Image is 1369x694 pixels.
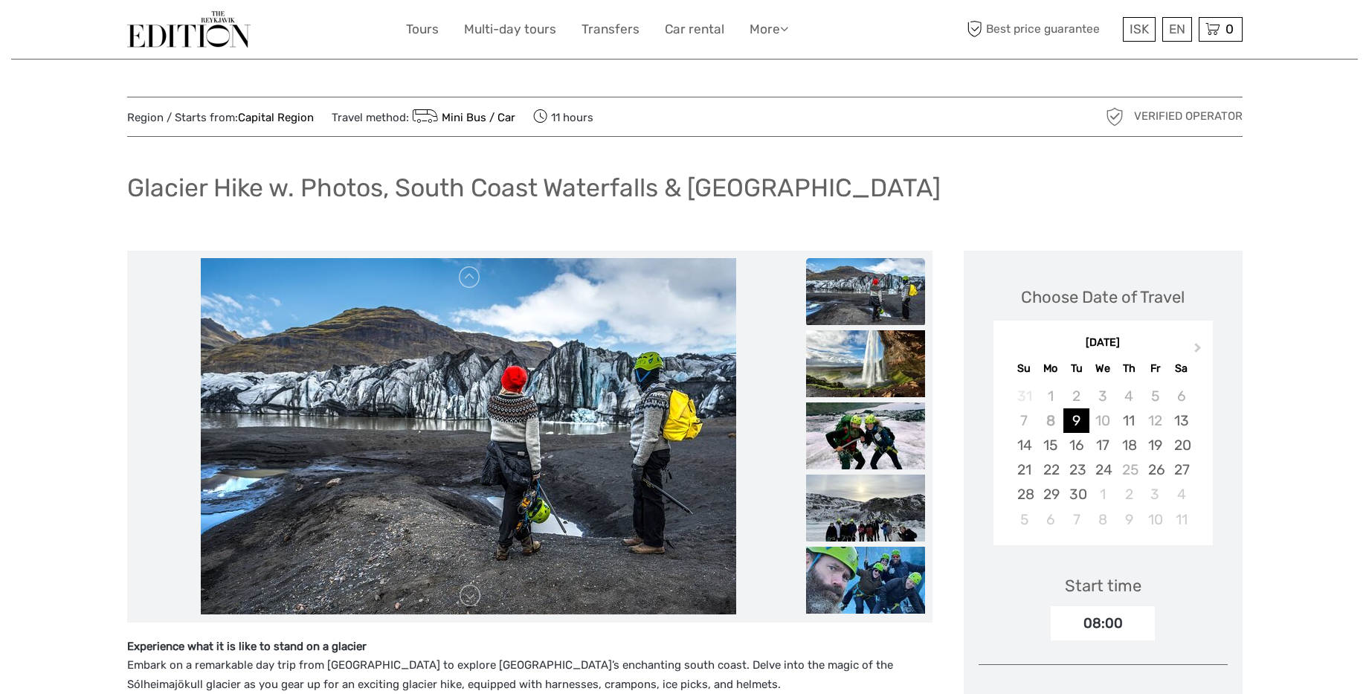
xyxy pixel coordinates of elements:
div: Fr [1142,359,1168,379]
div: Choose Wednesday, October 8th, 2025 [1089,507,1115,532]
img: verified_operator_grey_128.png [1103,105,1127,129]
button: Next Month [1188,339,1211,363]
div: Su [1011,359,1037,379]
a: Multi-day tours [464,19,556,40]
div: Choose Monday, September 15th, 2025 [1037,433,1063,457]
img: 8448d09cb0034d8f8e89cfade4d47872_slider_thumbnail.jpeg [806,402,925,469]
div: [DATE] [993,335,1213,351]
div: Not available Monday, September 8th, 2025 [1037,408,1063,433]
a: Capital Region [238,111,314,124]
div: Choose Thursday, October 9th, 2025 [1116,507,1142,532]
div: Choose Saturday, September 27th, 2025 [1168,457,1194,482]
img: befce543c7584f3bb662398d3e50c31e_slider_thumbnail.jpeg [806,330,925,397]
span: ISK [1130,22,1149,36]
span: Best price guarantee [964,17,1119,42]
span: Region / Starts from: [127,110,314,126]
div: We [1089,359,1115,379]
div: Sa [1168,359,1194,379]
div: Not available Tuesday, September 2nd, 2025 [1063,384,1089,408]
div: Mo [1037,359,1063,379]
span: 0 [1223,22,1236,36]
div: Not available Saturday, September 6th, 2025 [1168,384,1194,408]
div: Choose Tuesday, September 30th, 2025 [1063,482,1089,507]
img: 57e8dc4510214171b3d056ad50418348_main_slider.jpg [201,258,736,614]
div: Choose Thursday, September 18th, 2025 [1116,433,1142,457]
img: 812e0fb4b8d54f7c9f019c55b606ce0e_slider_thumbnail.jpeg [806,475,925,542]
h1: Glacier Hike w. Photos, South Coast Waterfalls & [GEOGRAPHIC_DATA] [127,173,941,203]
div: Choose Tuesday, September 16th, 2025 [1063,433,1089,457]
div: Not available Friday, September 12th, 2025 [1142,408,1168,433]
div: Choose Saturday, September 13th, 2025 [1168,408,1194,433]
div: Choose Friday, October 10th, 2025 [1142,507,1168,532]
a: Car rental [665,19,724,40]
div: Th [1116,359,1142,379]
div: Choose Sunday, September 14th, 2025 [1011,433,1037,457]
strong: Experience what it is like to stand on a glacier [127,640,367,653]
div: Choose Friday, September 19th, 2025 [1142,433,1168,457]
div: Not available Sunday, August 31st, 2025 [1011,384,1037,408]
a: More [750,19,788,40]
div: Choose Tuesday, September 9th, 2025 [1063,408,1089,433]
div: Not available Monday, September 1st, 2025 [1037,384,1063,408]
img: 07e0acb88153475797c687625c05d966_slider_thumbnail.jpeg [806,547,925,614]
div: Not available Thursday, September 25th, 2025 [1116,457,1142,482]
div: Choose Thursday, October 2nd, 2025 [1116,482,1142,507]
div: Choose Saturday, October 4th, 2025 [1168,482,1194,507]
div: Choose Sunday, September 28th, 2025 [1011,482,1037,507]
div: Not available Wednesday, September 10th, 2025 [1089,408,1115,433]
div: month 2025-09 [998,384,1208,532]
a: Tours [406,19,439,40]
div: Choose Sunday, September 21st, 2025 [1011,457,1037,482]
div: Start time [1065,574,1141,597]
div: Choose Friday, October 3rd, 2025 [1142,482,1168,507]
div: Not available Friday, September 5th, 2025 [1142,384,1168,408]
div: Choose Monday, October 6th, 2025 [1037,507,1063,532]
img: The Reykjavík Edition [127,11,251,48]
div: EN [1162,17,1192,42]
span: Verified Operator [1134,109,1243,124]
div: Choose Sunday, October 5th, 2025 [1011,507,1037,532]
span: Travel method: [332,106,516,127]
div: Choose Wednesday, September 17th, 2025 [1089,433,1115,457]
div: Choose Tuesday, October 7th, 2025 [1063,507,1089,532]
img: 57e8dc4510214171b3d056ad50418348_slider_thumbnail.jpg [806,258,925,325]
div: Choose Wednesday, October 1st, 2025 [1089,482,1115,507]
div: Choose Saturday, October 11th, 2025 [1168,507,1194,532]
div: Choose Friday, September 26th, 2025 [1142,457,1168,482]
div: Not available Sunday, September 7th, 2025 [1011,408,1037,433]
div: 08:00 [1051,606,1155,640]
a: Transfers [582,19,640,40]
div: Choose Wednesday, September 24th, 2025 [1089,457,1115,482]
div: Choose Saturday, September 20th, 2025 [1168,433,1194,457]
div: Not available Thursday, September 4th, 2025 [1116,384,1142,408]
div: Not available Wednesday, September 3rd, 2025 [1089,384,1115,408]
span: 11 hours [533,106,593,127]
div: Choose Tuesday, September 23rd, 2025 [1063,457,1089,482]
div: Choose Date of Travel [1021,286,1185,309]
a: Mini Bus / Car [409,111,516,124]
div: Choose Thursday, September 11th, 2025 [1116,408,1142,433]
div: Choose Monday, September 22nd, 2025 [1037,457,1063,482]
div: Choose Monday, September 29th, 2025 [1037,482,1063,507]
div: Tu [1063,359,1089,379]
